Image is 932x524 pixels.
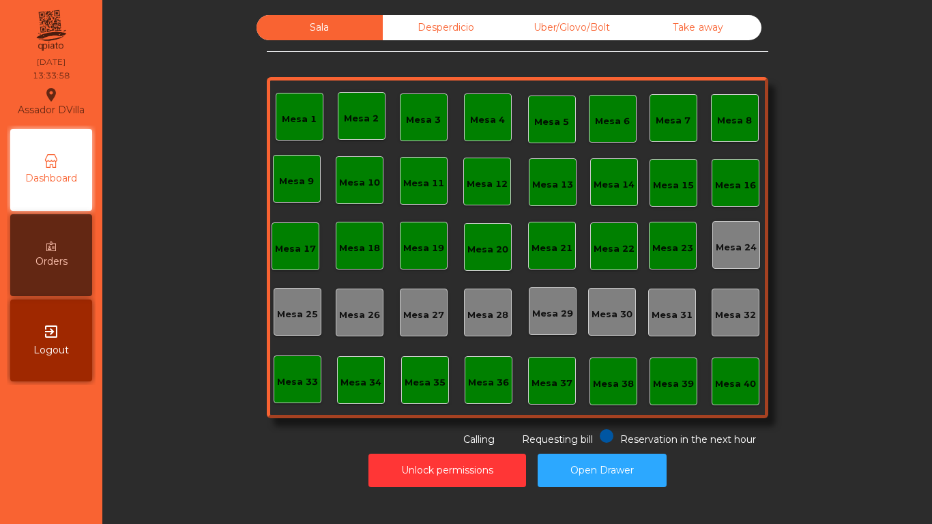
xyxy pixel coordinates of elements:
div: Mesa 34 [340,376,381,390]
div: Mesa 3 [406,113,441,127]
div: Mesa 6 [595,115,630,128]
div: Mesa 22 [594,242,635,256]
div: Mesa 9 [279,175,314,188]
span: Logout [33,343,69,358]
div: Assador DVilla [18,85,85,119]
button: Unlock permissions [368,454,526,487]
div: Mesa 39 [653,377,694,391]
div: Mesa 13 [532,178,573,192]
div: Mesa 20 [467,243,508,257]
div: Mesa 14 [594,178,635,192]
div: Mesa 36 [468,376,509,390]
div: Mesa 29 [532,307,573,321]
div: Mesa 11 [403,177,444,190]
div: Mesa 23 [652,242,693,255]
div: [DATE] [37,56,65,68]
div: Mesa 2 [344,112,379,126]
span: Requesting bill [522,433,593,446]
div: Mesa 5 [534,115,569,129]
div: Mesa 1 [282,113,317,126]
div: Mesa 31 [652,308,693,322]
button: Open Drawer [538,454,667,487]
div: Mesa 24 [716,241,757,254]
div: Take away [635,15,761,40]
div: Mesa 8 [717,114,752,128]
div: Mesa 4 [470,113,505,127]
div: Mesa 35 [405,376,446,390]
span: Reservation in the next hour [620,433,756,446]
i: exit_to_app [43,323,59,340]
div: Mesa 27 [403,308,444,322]
img: qpiato [34,7,68,55]
div: Mesa 28 [467,308,508,322]
div: Mesa 15 [653,179,694,192]
div: 13:33:58 [33,70,70,82]
div: Mesa 10 [339,176,380,190]
div: Mesa 18 [339,242,380,255]
div: Mesa 25 [277,308,318,321]
div: Mesa 30 [592,308,632,321]
div: Mesa 33 [277,375,318,389]
div: Sala [257,15,383,40]
div: Mesa 32 [715,308,756,322]
div: Desperdicio [383,15,509,40]
div: Mesa 37 [531,377,572,390]
div: Mesa 26 [339,308,380,322]
i: location_on [43,87,59,103]
div: Mesa 38 [593,377,634,391]
span: Calling [463,433,495,446]
div: Mesa 17 [275,242,316,256]
div: Uber/Glovo/Bolt [509,15,635,40]
div: Mesa 12 [467,177,508,191]
div: Mesa 16 [715,179,756,192]
span: Dashboard [25,171,77,186]
div: Mesa 21 [531,242,572,255]
div: Mesa 7 [656,114,690,128]
span: Orders [35,254,68,269]
div: Mesa 40 [715,377,756,391]
div: Mesa 19 [403,242,444,255]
